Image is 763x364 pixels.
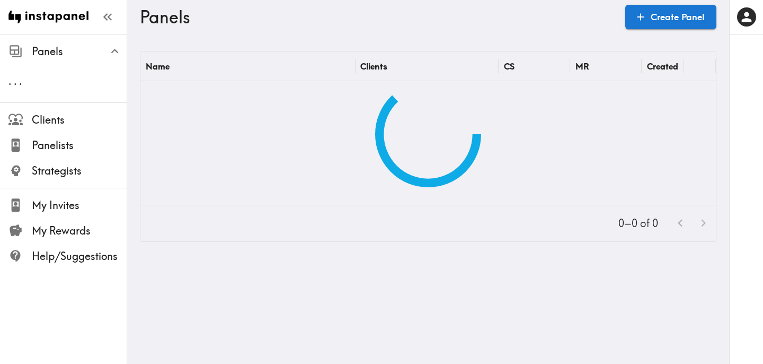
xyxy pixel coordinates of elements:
[618,216,658,231] p: 0–0 of 0
[146,61,170,72] div: Name
[32,198,127,213] span: My Invites
[8,74,12,88] span: .
[32,223,127,238] span: My Rewards
[575,61,589,72] div: MR
[19,74,22,88] span: .
[504,61,514,72] div: CS
[140,7,617,27] h3: Panels
[647,61,678,72] div: Created
[625,5,716,29] a: Create Panel
[32,44,127,59] span: Panels
[14,74,17,88] span: .
[360,61,387,72] div: Clients
[32,163,127,178] span: Strategists
[32,249,127,264] span: Help/Suggestions
[32,138,127,153] span: Panelists
[32,112,127,127] span: Clients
